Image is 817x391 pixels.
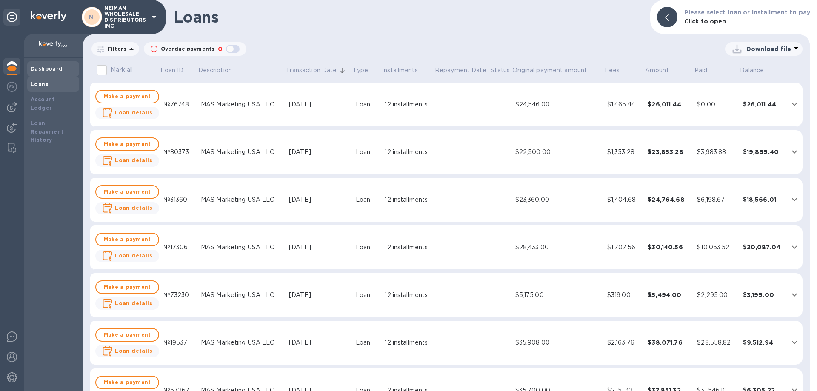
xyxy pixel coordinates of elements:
[697,338,736,347] div: $28,558.82
[648,338,690,347] div: $38,071.76
[144,42,246,56] button: Overdue payments0
[605,66,620,75] p: Fees
[740,66,764,75] p: Balance
[95,250,159,262] button: Loan details
[515,195,600,204] div: $23,360.00
[161,45,214,53] p: Overdue payments
[289,148,349,157] div: [DATE]
[103,139,151,149] span: Make a payment
[95,233,159,246] button: Make a payment
[289,291,349,300] div: [DATE]
[95,280,159,294] button: Make a payment
[491,66,510,75] p: Status
[103,187,151,197] span: Make a payment
[163,291,194,300] div: №73230
[512,66,587,75] p: Original payment amount
[382,66,418,75] p: Installments
[515,291,600,300] div: $5,175.00
[95,137,159,151] button: Make a payment
[788,98,801,111] button: expand row
[515,338,600,347] div: $35,908.00
[201,195,282,204] div: MAS Marketing USA LLC
[95,376,159,389] button: Make a payment
[645,66,680,75] span: Amount
[788,193,801,206] button: expand row
[515,100,600,109] div: $24,546.00
[289,338,349,347] div: [DATE]
[163,338,194,347] div: №19537
[356,100,378,109] div: Loan
[7,82,17,92] img: Foreign exchange
[694,66,708,75] p: Paid
[289,195,349,204] div: [DATE]
[31,66,63,72] b: Dashboard
[356,243,378,252] div: Loan
[115,205,152,211] b: Loan details
[743,195,783,204] div: $18,566.01
[95,107,159,119] button: Loan details
[648,195,690,204] div: $24,764.68
[163,100,194,109] div: №76748
[95,328,159,342] button: Make a payment
[103,282,151,292] span: Make a payment
[356,195,378,204] div: Loan
[115,252,152,259] b: Loan details
[115,157,152,163] b: Loan details
[684,18,726,25] b: Click to open
[104,45,126,52] p: Filters
[697,148,736,157] div: $3,983.88
[788,241,801,254] button: expand row
[3,9,20,26] div: Unpin categories
[385,243,431,252] div: 12 installments
[697,243,736,252] div: $10,053.52
[743,291,783,299] div: $3,199.00
[648,291,690,299] div: $5,494.00
[353,66,368,75] p: Type
[743,338,783,347] div: $9,512.94
[201,291,282,300] div: MAS Marketing USA LLC
[607,148,641,157] div: $1,353.28
[740,66,775,75] span: Balance
[356,338,378,347] div: Loan
[218,45,223,54] p: 0
[788,288,801,301] button: expand row
[607,195,641,204] div: $1,404.68
[385,100,431,109] div: 12 installments
[160,66,194,75] span: Loan ID
[743,243,783,251] div: $20,087.04
[201,148,282,157] div: MAS Marketing USA LLC
[746,45,791,53] p: Download file
[111,66,133,74] p: Mark all
[201,338,282,347] div: MAS Marketing USA LLC
[31,96,55,111] b: Account Ledger
[115,348,152,354] b: Loan details
[289,243,349,252] div: [DATE]
[198,66,243,75] span: Description
[788,336,801,349] button: expand row
[104,5,147,29] p: NEIMAN WHOLESALE DISTRIBUTORS INC
[607,291,641,300] div: $319.00
[743,148,783,156] div: $19,869.40
[385,148,431,157] div: 12 installments
[382,66,429,75] span: Installments
[103,377,151,388] span: Make a payment
[515,148,600,157] div: $22,500.00
[684,9,810,16] b: Please select loan or installment to pay
[694,66,719,75] span: Paid
[435,66,486,75] p: Repayment Date
[160,66,183,75] p: Loan ID
[31,11,66,21] img: Logo
[198,66,232,75] p: Description
[95,90,159,103] button: Make a payment
[286,66,337,75] p: Transaction Date
[201,243,282,252] div: MAS Marketing USA LLC
[512,66,598,75] span: Original payment amount
[163,195,194,204] div: №31360
[353,66,379,75] span: Type
[115,109,152,116] b: Loan details
[697,100,736,109] div: $0.00
[648,148,690,156] div: $23,853.28
[103,234,151,245] span: Make a payment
